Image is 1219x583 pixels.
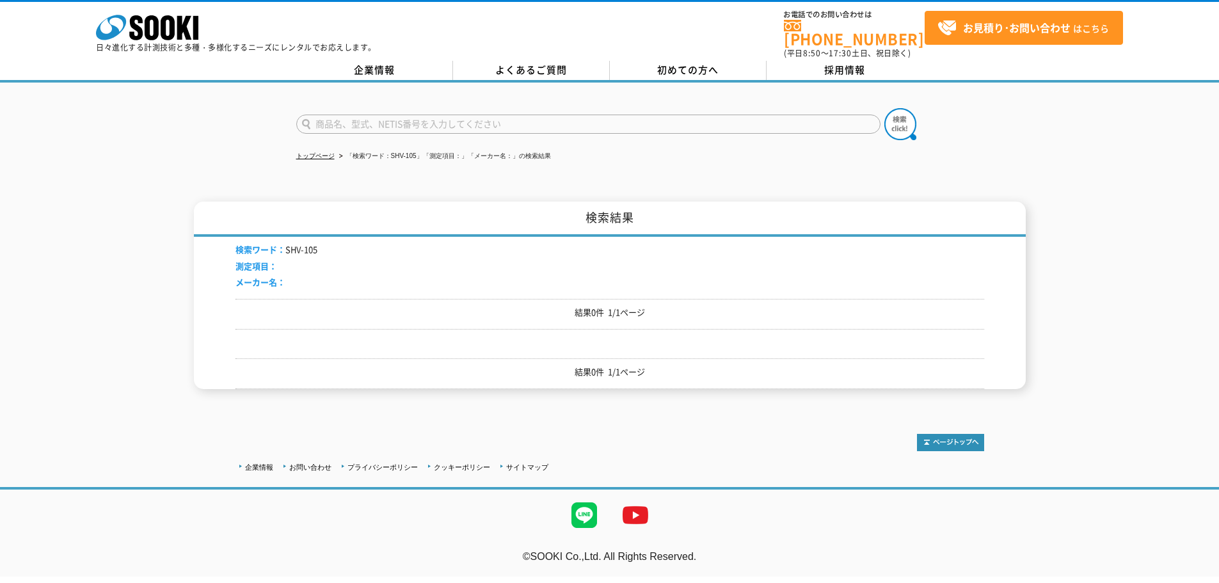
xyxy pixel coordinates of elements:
[194,202,1026,237] h1: 検索結果
[96,44,376,51] p: 日々進化する計測技術と多種・多様化するニーズにレンタルでお応えします。
[434,463,490,471] a: クッキーポリシー
[347,463,418,471] a: プライバシーポリシー
[559,490,610,541] img: LINE
[235,365,984,379] p: 結果0件 1/1ページ
[296,115,880,134] input: 商品名、型式、NETIS番号を入力してください
[296,61,453,80] a: 企業情報
[610,61,767,80] a: 初めての方へ
[803,47,821,59] span: 8:50
[784,47,911,59] span: (平日 ～ 土日、祝日除く)
[453,61,610,80] a: よくあるご質問
[235,260,277,272] span: 測定項目：
[784,20,925,46] a: [PHONE_NUMBER]
[235,243,285,255] span: 検索ワード：
[337,150,551,163] li: 「検索ワード：SHV-105」「測定項目：」「メーカー名：」の検索結果
[235,243,317,257] li: SHV-105
[610,490,661,541] img: YouTube
[657,63,719,77] span: 初めての方へ
[917,434,984,451] img: トップページへ
[829,47,852,59] span: 17:30
[235,276,285,288] span: メーカー名：
[506,463,548,471] a: サイトマップ
[245,463,273,471] a: 企業情報
[235,306,984,319] p: 結果0件 1/1ページ
[289,463,331,471] a: お問い合わせ
[767,61,923,80] a: 採用情報
[925,11,1123,45] a: お見積り･お問い合わせはこちら
[937,19,1109,38] span: はこちら
[884,108,916,140] img: btn_search.png
[1170,564,1219,575] a: テストMail
[963,20,1071,35] strong: お見積り･お問い合わせ
[296,152,335,159] a: トップページ
[784,11,925,19] span: お電話でのお問い合わせは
